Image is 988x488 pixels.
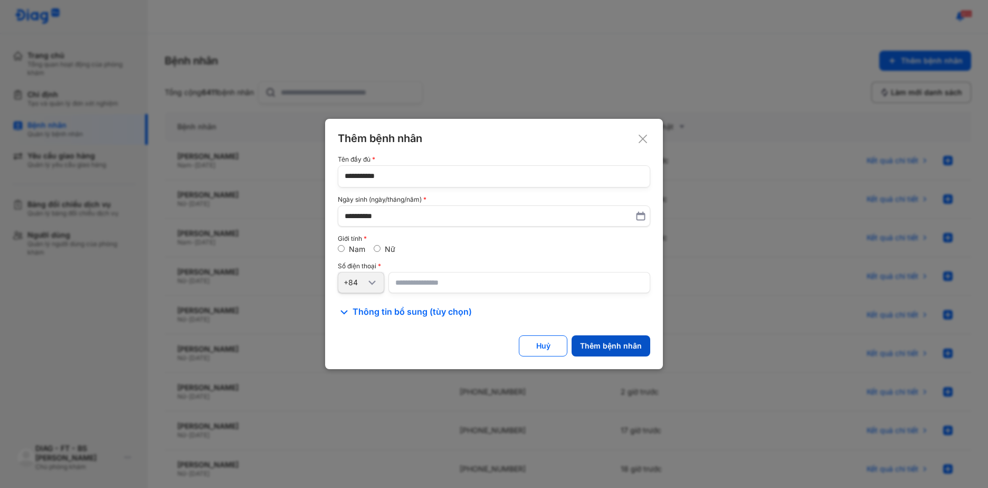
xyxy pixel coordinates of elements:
[519,335,567,356] button: Huỷ
[338,156,650,163] div: Tên đầy đủ
[385,245,395,254] label: Nữ
[338,196,650,203] div: Ngày sinh (ngày/tháng/năm)
[338,262,650,270] div: Số điện thoại
[580,341,642,351] div: Thêm bệnh nhân
[338,132,650,145] div: Thêm bệnh nhân
[349,245,365,254] label: Nam
[338,235,650,242] div: Giới tính
[344,278,366,287] div: +84
[572,335,650,356] button: Thêm bệnh nhân
[353,306,472,318] span: Thông tin bổ sung (tùy chọn)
